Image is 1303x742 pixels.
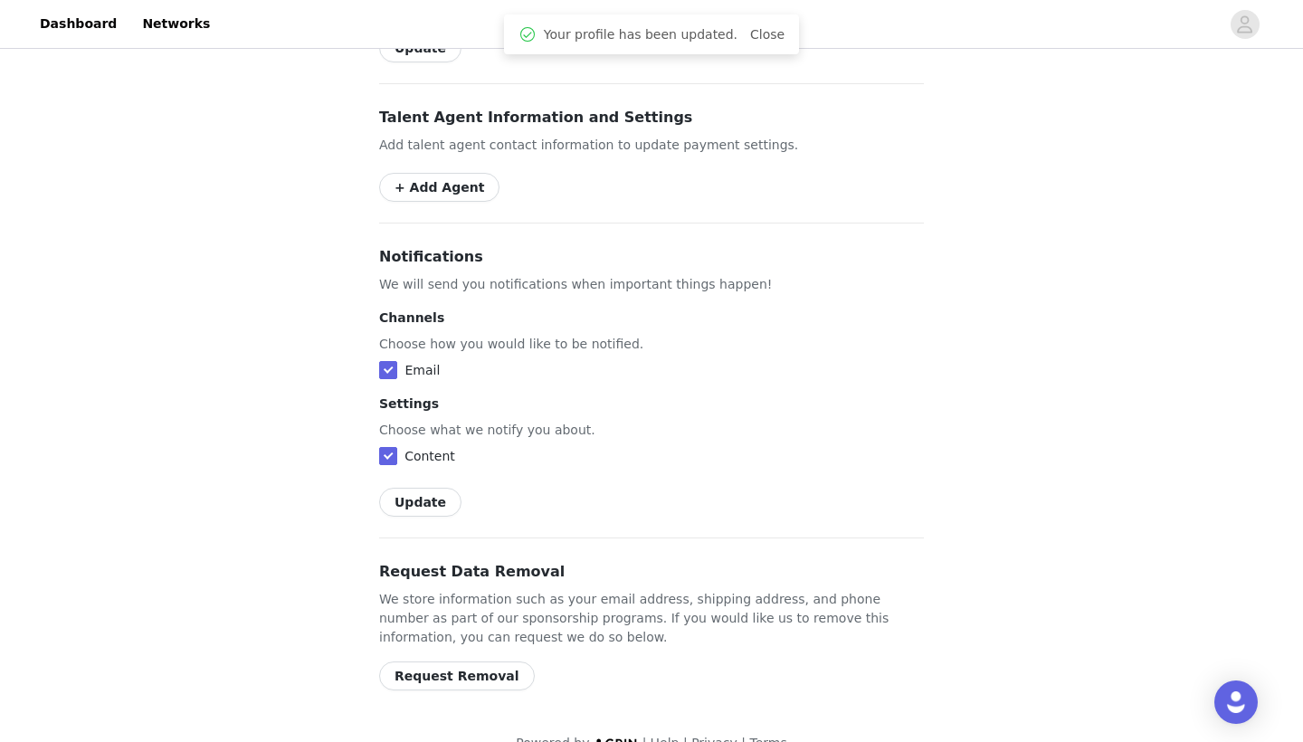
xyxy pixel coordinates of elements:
p: We will send you notifications when important things happen! [379,275,924,294]
button: Request Removal [379,661,535,690]
span: Email [404,363,440,377]
button: + Add Agent [379,173,499,202]
a: Dashboard [29,4,128,44]
h3: Notifications [379,246,924,268]
p: We store information such as your email address, shipping address, and phone number as part of ou... [379,590,924,647]
div: avatar [1236,10,1253,39]
div: Open Intercom Messenger [1214,680,1258,724]
p: Choose what we notify you about. [379,421,924,440]
span: Your profile has been updated. [544,25,737,44]
p: Choose how you would like to be notified. [379,335,924,354]
h3: Talent Agent Information and Settings [379,107,924,128]
p: Settings [379,395,924,414]
a: Networks [131,4,221,44]
button: Update [379,488,461,517]
a: Close [750,27,785,42]
span: Content [404,449,455,463]
p: Add talent agent contact information to update payment settings. [379,136,924,155]
p: Channels [379,309,924,328]
h3: Request Data Removal [379,561,924,583]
